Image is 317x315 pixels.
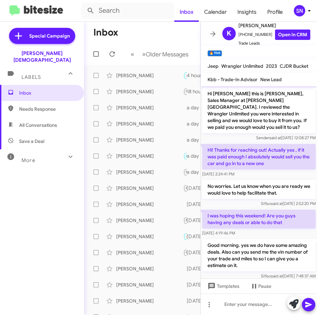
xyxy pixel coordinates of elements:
[187,88,222,95] div: 18 hours ago
[260,76,282,83] span: New Lead
[206,280,239,292] span: Templates
[183,201,187,208] div: Yes I'm interested but I won't be coming down unless I buy something from you
[19,138,44,145] span: Save a Deal
[93,27,118,38] h1: Inbox
[183,298,187,304] div: Congratulations on your new vehicle, Kailey!
[116,120,183,127] div: [PERSON_NAME]
[116,249,183,256] div: [PERSON_NAME]
[187,201,208,208] div: [DATE]
[261,273,316,278] span: Sifiso [DATE] 7:48:37 AM
[116,265,183,272] div: [PERSON_NAME]
[275,30,310,40] a: Open in CRM
[202,239,316,271] p: Good morning. yes we do have some amazing deals. Also can you send me the vin number of your trad...
[116,88,183,95] div: [PERSON_NAME]
[183,249,187,256] div: Congratulations on your new vehicle!
[21,74,41,80] span: Labels
[187,72,220,79] div: 4 hours ago
[202,180,316,199] p: No worries. Let us know when you are ready we would love to help facilitate that.
[187,281,208,288] div: [DATE]
[208,76,258,83] span: Kbb - Trade-In Advisor
[187,233,208,240] div: [DATE]
[116,153,183,159] div: [PERSON_NAME]
[256,135,316,140] span: Sender [DATE] 12:08:27 PM
[262,2,288,22] a: Profile
[187,217,208,224] div: [DATE]
[187,185,208,192] div: [DATE]
[116,201,183,208] div: [PERSON_NAME]
[183,152,187,160] div: I do, but with recent bills that came up i just don't think i'm in a place to trade in unless i c...
[116,104,183,111] div: [PERSON_NAME]
[174,2,199,22] a: Inbox
[186,186,205,190] span: CJDR Lead
[269,135,281,140] span: said at
[116,233,183,240] div: [PERSON_NAME]
[271,273,283,278] span: said at
[183,265,187,272] div: That is awesome to hear! [PERSON_NAME] is great! Please let us know if there is anything more, we...
[202,210,316,228] p: I was hoping this weekend! Are you guys having any deals or able to do that
[116,137,183,143] div: [PERSON_NAME]
[81,3,174,19] input: Search
[183,281,187,288] div: We look forward to exploring options and seeing how we may be able to help you.
[261,201,316,206] span: Sifiso [DATE] 2:52:20 PM
[183,104,187,111] div: What's your offer?
[116,217,183,224] div: [PERSON_NAME]
[19,122,57,128] span: All Conversations
[258,280,271,292] span: Pause
[288,5,310,16] button: SN
[116,298,183,304] div: [PERSON_NAME]
[245,280,277,292] button: Pause
[186,89,205,94] span: CJDR Lead
[127,47,192,61] nav: Page navigation example
[202,171,234,176] span: [DATE] 2:24:41 PM
[202,230,235,235] span: [DATE] 4:19:46 PM
[116,72,183,79] div: [PERSON_NAME]
[227,28,231,39] span: K
[187,120,215,127] div: a day ago
[183,137,187,143] div: Yes
[238,40,310,47] span: Trade Leads
[138,47,192,61] button: Next
[183,184,187,192] div: I'm not sure how you got my number. My husband is the one shopping. I did drive the wrangler so I...
[183,216,187,224] div: Okay 👍
[208,63,219,69] span: Jeep
[294,5,305,16] div: SN
[186,218,212,222] span: Not-Interested
[187,265,208,272] div: [DATE]
[221,63,263,69] span: Wrangler Unlimited
[186,154,215,158] span: Appointment Set
[238,30,310,40] span: [PHONE_NUMBER]
[187,298,208,304] div: [DATE]
[187,137,215,143] div: a day ago
[187,153,215,159] div: a day ago
[199,2,232,22] a: Calendar
[208,50,222,56] small: 🔥 Hot
[183,168,187,176] div: I would be willing to let go of my Wrangler for 35k
[187,249,208,256] div: [DATE]
[183,120,187,127] div: If the payments were good and depending on what you have
[201,280,245,292] button: Templates
[19,106,76,112] span: Needs Response
[186,250,205,255] span: Objections
[186,170,205,174] span: CJDR Lead
[131,50,134,58] span: «
[187,104,215,111] div: a day ago
[116,185,183,192] div: [PERSON_NAME]
[187,169,215,175] div: a day ago
[9,28,75,44] a: Special Campaign
[146,51,188,58] span: Older Messages
[116,169,183,175] div: [PERSON_NAME]
[186,234,197,239] span: 🔥 Hot
[183,232,187,240] div: You are welcome! We will be here when you are ready. We look forward to assisting you.
[127,47,138,61] button: Previous
[116,281,183,288] div: [PERSON_NAME]
[183,88,187,95] div: Understandable . We may have something that could cover that negative with rebates and discounts....
[202,88,316,133] p: Hi [PERSON_NAME] this is [PERSON_NAME], Sales Manager at [PERSON_NAME][GEOGRAPHIC_DATA]. I review...
[266,63,277,69] span: 2023
[232,2,262,22] a: Insights
[280,63,308,69] span: CJDR Bucket
[142,50,146,58] span: »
